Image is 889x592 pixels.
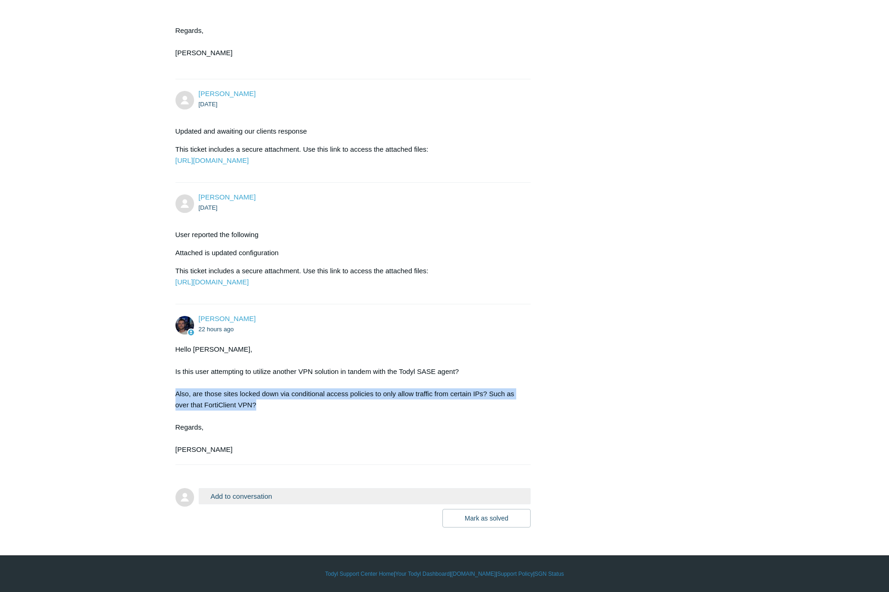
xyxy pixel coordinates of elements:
span: Charles Perkins [199,90,256,97]
span: Charles Perkins [199,193,256,201]
a: Todyl Support Center Home [325,570,394,578]
button: Mark as solved [442,509,531,528]
a: SGN Status [535,570,564,578]
span: Connor Davis [199,315,256,322]
p: User reported the following [175,229,522,240]
div: Hello [PERSON_NAME], Is this user attempting to utilize another VPN solution in tandem with the T... [175,344,522,455]
a: [PERSON_NAME] [199,193,256,201]
div: | | | | [175,570,714,578]
a: [DOMAIN_NAME] [451,570,496,578]
a: Support Policy [497,570,533,578]
time: 09/23/2025, 11:57 [199,204,218,211]
p: This ticket includes a secure attachment. Use this link to access the attached files: [175,144,522,166]
button: Add to conversation [199,488,531,504]
p: Updated and awaiting our clients response [175,126,522,137]
a: [URL][DOMAIN_NAME] [175,156,249,164]
p: Attached is updated configuration [175,247,522,258]
time: 09/23/2025, 13:27 [199,326,234,333]
a: [PERSON_NAME] [199,90,256,97]
time: 09/22/2025, 12:10 [199,101,218,108]
a: Your Todyl Dashboard [395,570,449,578]
a: [URL][DOMAIN_NAME] [175,278,249,286]
p: This ticket includes a secure attachment. Use this link to access the attached files: [175,265,522,288]
a: [PERSON_NAME] [199,315,256,322]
